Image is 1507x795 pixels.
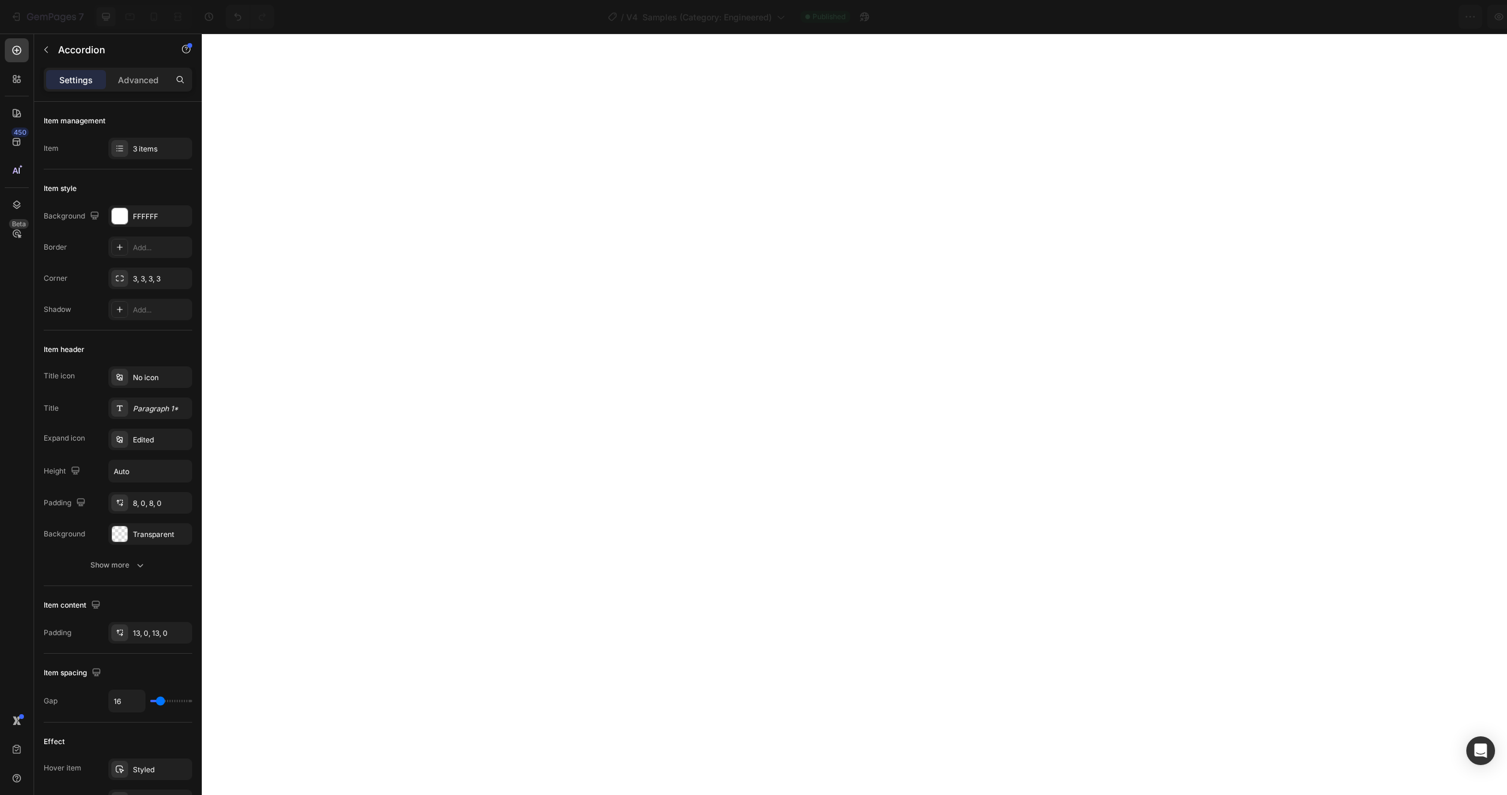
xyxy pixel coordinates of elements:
[44,529,85,539] div: Background
[133,435,189,445] div: Edited
[44,344,84,355] div: Item header
[44,183,77,194] div: Item style
[44,304,71,315] div: Shadow
[11,128,29,137] div: 450
[226,5,274,29] div: Undo/Redo
[44,597,103,614] div: Item content
[626,11,772,23] span: V4 Samples (Category: Engineered)
[118,74,159,86] p: Advanced
[133,144,189,154] div: 3 items
[5,5,89,29] button: 7
[1393,12,1413,22] span: Save
[9,219,29,229] div: Beta
[812,11,845,22] span: Published
[133,211,189,222] div: FFFFFF
[44,554,192,576] button: Show more
[1438,11,1467,23] div: Publish
[44,696,57,706] div: Gap
[44,495,88,511] div: Padding
[44,463,83,480] div: Height
[109,690,145,712] input: Auto
[133,764,189,775] div: Styled
[133,403,189,414] div: Paragraph 1*
[109,460,192,482] input: Auto
[44,242,67,253] div: Border
[1466,736,1495,765] div: Open Intercom Messenger
[44,371,75,381] div: Title icon
[58,43,160,57] p: Accordion
[133,529,189,540] div: Transparent
[44,273,68,284] div: Corner
[44,627,71,638] div: Padding
[44,143,59,154] div: Item
[133,372,189,383] div: No icon
[1262,11,1351,23] span: 34 products assigned
[133,305,189,315] div: Add...
[621,11,624,23] span: /
[44,208,102,224] div: Background
[133,628,189,639] div: 13, 0, 13, 0
[1383,5,1423,29] button: Save
[90,559,146,571] div: Show more
[59,74,93,86] p: Settings
[78,10,84,24] p: 7
[44,763,81,773] div: Hover item
[133,242,189,253] div: Add...
[1251,5,1378,29] button: 34 products assigned
[44,403,59,414] div: Title
[202,34,1507,795] iframe: Design area
[44,736,65,747] div: Effect
[1427,5,1478,29] button: Publish
[133,274,189,284] div: 3, 3, 3, 3
[133,498,189,509] div: 8, 0, 8, 0
[44,116,105,126] div: Item management
[44,433,85,444] div: Expand icon
[44,665,104,681] div: Item spacing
